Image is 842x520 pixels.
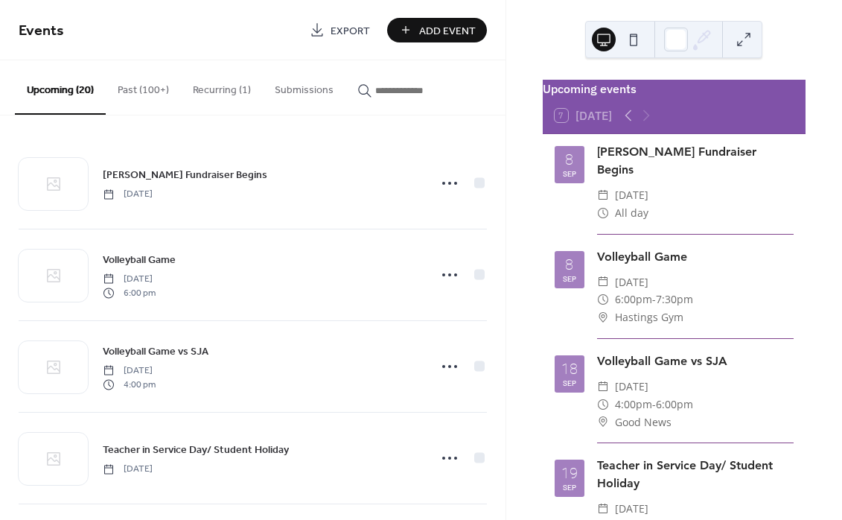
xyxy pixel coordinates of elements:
[597,396,609,413] div: ​
[615,273,648,291] span: [DATE]
[565,152,573,167] div: 8
[103,344,208,360] span: Volleyball Game vs SJA
[615,291,652,308] span: 6:00pm
[331,23,370,39] span: Export
[563,379,576,387] div: Sep
[597,273,609,291] div: ​
[597,204,609,222] div: ​
[561,361,578,376] div: 18
[652,396,656,413] span: -
[615,413,672,431] span: Good News
[563,275,576,282] div: Sep
[597,143,794,179] div: [PERSON_NAME] Fundraiser Begins
[181,60,263,113] button: Recurring (1)
[103,378,156,391] span: 4:00 pm
[597,248,794,266] div: Volleyball Game
[103,443,289,458] span: Teacher in Service Day/ Student Holiday
[387,18,487,42] button: Add Event
[106,60,181,113] button: Past (100+)
[103,463,153,476] span: [DATE]
[15,60,106,115] button: Upcoming (20)
[103,253,176,268] span: Volleyball Game
[615,186,648,204] span: [DATE]
[615,204,648,222] span: All day
[103,286,156,299] span: 6:00 pm
[597,291,609,308] div: ​
[103,166,267,183] a: [PERSON_NAME] Fundraiser Begins
[561,466,578,481] div: 19
[563,483,576,491] div: Sep
[597,500,609,518] div: ​
[103,343,208,360] a: Volleyball Game vs SJA
[299,18,381,42] a: Export
[103,273,156,286] span: [DATE]
[652,291,656,308] span: -
[103,364,156,378] span: [DATE]
[103,188,153,201] span: [DATE]
[597,308,609,326] div: ​
[597,186,609,204] div: ​
[543,80,806,98] div: Upcoming events
[419,23,476,39] span: Add Event
[565,257,573,272] div: 8
[597,378,609,396] div: ​
[597,413,609,431] div: ​
[656,291,693,308] span: 7:30pm
[615,396,652,413] span: 4:00pm
[263,60,345,113] button: Submissions
[615,500,648,518] span: [DATE]
[597,352,794,370] div: Volleyball Game vs SJA
[103,441,289,458] a: Teacher in Service Day/ Student Holiday
[656,396,693,413] span: 6:00pm
[103,251,176,268] a: Volleyball Game
[615,308,683,326] span: Hastings Gym
[563,170,576,177] div: Sep
[597,457,794,492] div: Teacher in Service Day/ Student Holiday
[19,16,64,45] span: Events
[103,168,267,183] span: [PERSON_NAME] Fundraiser Begins
[615,378,648,396] span: [DATE]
